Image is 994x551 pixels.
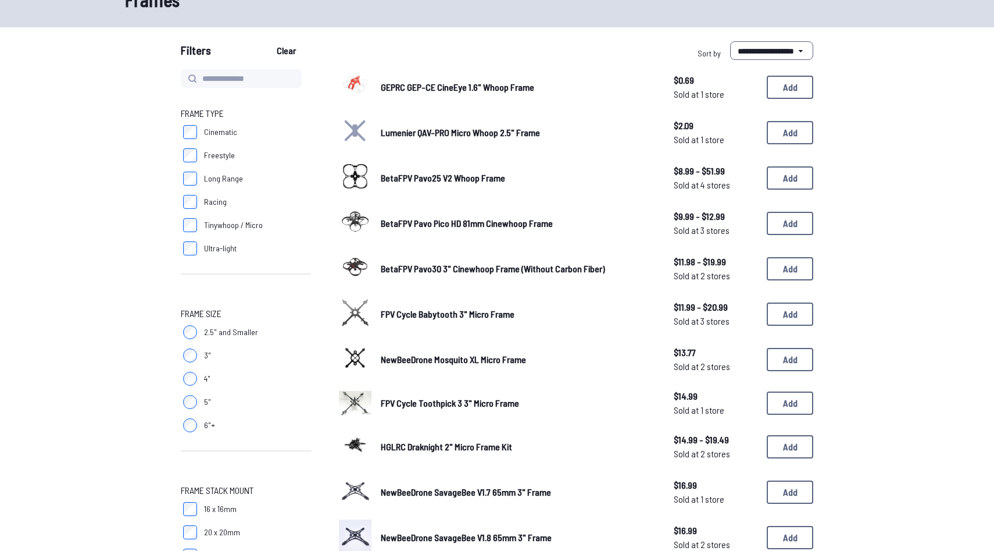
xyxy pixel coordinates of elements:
[204,243,237,254] span: Ultra-light
[381,532,552,543] span: NewBeeDrone SavageBee V1.8 65mm 3" Frame
[204,396,211,408] span: 5"
[767,526,813,549] button: Add
[339,429,371,465] a: image
[181,41,211,65] span: Filters
[767,435,813,458] button: Add
[183,525,197,539] input: 20 x 20mm
[339,474,371,507] img: image
[204,420,215,431] span: 6"+
[674,346,757,360] span: $13.77
[204,173,243,184] span: Long Range
[204,503,237,515] span: 16 x 16mm
[181,106,224,120] span: Frame Type
[381,81,534,93] span: GEPRC GEP-CE CineEye 1.6" Whoop Frame
[381,127,540,138] span: Lumenier QAV-PRO Micro Whoop 2.5" Frame
[674,87,757,101] span: Sold at 1 store
[767,348,813,371] button: Add
[767,121,813,144] button: Add
[183,172,197,186] input: Long Range
[339,429,371,461] img: image
[674,223,757,237] span: Sold at 3 stores
[674,524,757,538] span: $16.99
[183,195,197,209] input: Racing
[204,150,235,161] span: Freestyle
[767,166,813,190] button: Add
[381,262,655,276] a: BetaFPV Pavo30 3" Cinewhoop Frame (Without Carbon Fiber)
[674,209,757,223] span: $9.99 - $12.99
[339,474,371,510] a: image
[204,219,263,231] span: Tinywhoop / Micro
[339,160,371,193] img: image
[204,126,237,138] span: Cinematic
[674,300,757,314] span: $11.99 - $20.99
[339,342,371,374] img: image
[698,48,721,58] span: Sort by
[339,296,371,332] a: image
[674,133,757,147] span: Sold at 1 store
[767,392,813,415] button: Add
[183,125,197,139] input: Cinematic
[674,389,757,403] span: $14.99
[339,205,371,241] a: image
[204,527,240,538] span: 20 x 20mm
[339,387,371,420] a: image
[674,73,757,87] span: $0.69
[381,171,655,185] a: BetaFPV Pavo25 V2 Whoop Frame
[674,164,757,178] span: $8.99 - $51.99
[767,481,813,504] button: Add
[674,447,757,461] span: Sold at 2 stores
[674,178,757,192] span: Sold at 4 stores
[674,314,757,328] span: Sold at 3 stores
[767,257,813,280] button: Add
[339,251,371,283] img: image
[674,360,757,374] span: Sold at 2 stores
[204,350,211,361] span: 3"
[381,216,655,230] a: BetaFPV Pavo Pico HD 81mm Cinewhoop Frame
[183,325,197,339] input: 2.5" and Smaller
[381,307,655,321] a: FPV Cycle Babytooth 3" Micro Frame
[674,492,757,506] span: Sold at 1 store
[381,486,551,497] span: NewBeeDrone SavageBee V1.7 65mm 3" Frame
[381,126,655,140] a: Lumenier QAV-PRO Micro Whoop 2.5" Frame
[381,353,655,367] a: NewBeeDrone Mosquito XL Micro Frame
[674,403,757,417] span: Sold at 1 store
[183,349,197,362] input: 3"
[674,119,757,133] span: $2.09
[381,218,553,229] span: BetaFPV Pavo Pico HD 81mm Cinewhoop Frame
[674,478,757,492] span: $16.99
[339,69,371,102] img: image
[267,41,306,60] button: Clear
[674,255,757,269] span: $11.98 - $19.99
[381,396,655,410] a: FPV Cycle Toothpick 3 3" Micro Frame
[183,218,197,232] input: Tinywhoop / Micro
[381,531,655,545] a: NewBeeDrone SavageBee V1.8 65mm 3" Frame
[381,263,605,274] span: BetaFPV Pavo30 3" Cinewhoop Frame (Without Carbon Fiber)
[183,502,197,516] input: 16 x 16mm
[381,80,655,94] a: GEPRC GEP-CE CineEye 1.6" Whoop Frame
[730,41,813,60] select: Sort by
[381,354,526,365] span: NewBeeDrone Mosquito XL Micro Frame
[767,76,813,99] button: Add
[204,196,227,208] span: Racing
[204,326,258,338] span: 2.5" and Smaller
[183,418,197,432] input: 6"+
[674,433,757,447] span: $14.99 - $19.49
[183,372,197,386] input: 4"
[381,308,514,319] span: FPV Cycle Babytooth 3" Micro Frame
[183,148,197,162] input: Freestyle
[181,307,221,321] span: Frame Size
[381,441,512,452] span: HGLRC Draknight 2" Micro Frame Kit
[183,241,197,255] input: Ultra-light
[767,212,813,235] button: Add
[339,69,371,105] a: image
[183,395,197,409] input: 5"
[339,296,371,329] img: image
[381,172,505,183] span: BetaFPV Pavo25 V2 Whoop Frame
[339,391,371,415] img: image
[381,397,519,408] span: FPV Cycle Toothpick 3 3" Micro Frame
[204,373,210,385] span: 4"
[339,251,371,287] a: image
[181,484,253,497] span: Frame Stack Mount
[339,160,371,196] a: image
[381,485,655,499] a: NewBeeDrone SavageBee V1.7 65mm 3" Frame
